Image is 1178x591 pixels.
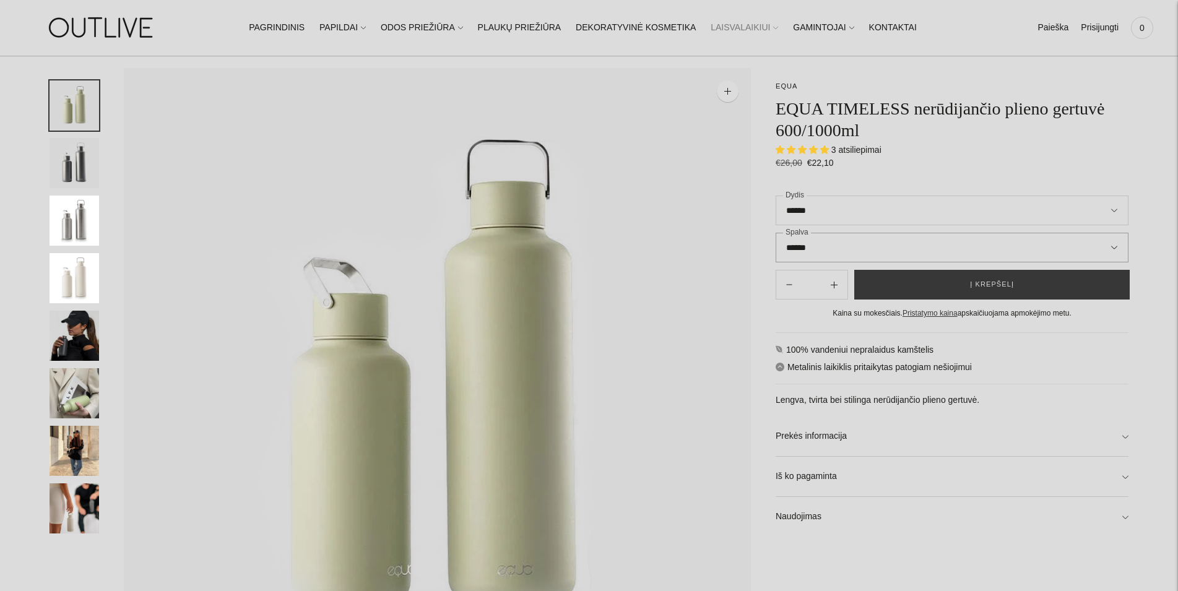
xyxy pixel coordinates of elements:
a: KONTAKTAI [869,14,917,41]
a: PAPILDAI [319,14,366,41]
button: Translation missing: en.general.accessibility.image_thumbail [50,138,99,188]
span: 5.00 stars [776,145,831,155]
span: €22,10 [807,158,834,168]
a: GAMINTOJAI [793,14,854,41]
span: Į krepšelį [970,278,1014,291]
a: Iš ko pagaminta [776,457,1128,496]
a: Naudojimas [776,497,1128,537]
a: EQUA [776,82,798,90]
div: 100% vandeniui nepralaidus kamštelis Metalinis laikiklis pritaikytas patogiam nešiojimui [776,332,1128,537]
a: ODOS PRIEŽIŪRA [381,14,463,41]
p: Lengva, tvirta bei stilinga nerūdijančio plieno gertuvė. [776,393,1128,408]
a: PAGRINDINIS [249,14,305,41]
button: Į krepšelį [854,270,1130,300]
h1: EQUA TIMELESS nerūdijančio plieno gertuvė 600/1000ml [776,98,1128,141]
a: Prekės informacija [776,416,1128,456]
a: 0 [1131,14,1153,41]
a: Prisijungti [1081,14,1119,41]
a: DEKORATYVINĖ KOSMETIKA [576,14,696,41]
button: Translation missing: en.general.accessibility.image_thumbail [50,368,99,418]
a: PLAUKŲ PRIEŽIŪRA [478,14,561,41]
div: Kaina su mokesčiais. apskaičiuojama apmokėjimo metu. [776,307,1128,320]
a: Pristatymo kaina [903,309,958,317]
s: €26,00 [776,158,802,168]
input: Product quantity [802,276,821,294]
button: Translation missing: en.general.accessibility.image_thumbail [50,196,99,246]
a: LAISVALAIKIUI [711,14,778,41]
a: Paieška [1037,14,1068,41]
button: Translation missing: en.general.accessibility.image_thumbail [50,311,99,361]
button: Translation missing: en.general.accessibility.image_thumbail [50,253,99,303]
button: Add product quantity [776,270,802,300]
span: 0 [1133,19,1151,37]
button: Translation missing: en.general.accessibility.image_thumbail [50,483,99,533]
button: Translation missing: en.general.accessibility.image_thumbail [50,426,99,476]
span: 3 atsiliepimai [831,145,881,155]
button: Translation missing: en.general.accessibility.image_thumbail [50,80,99,131]
button: Subtract product quantity [821,270,847,300]
img: OUTLIVE [25,6,180,49]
